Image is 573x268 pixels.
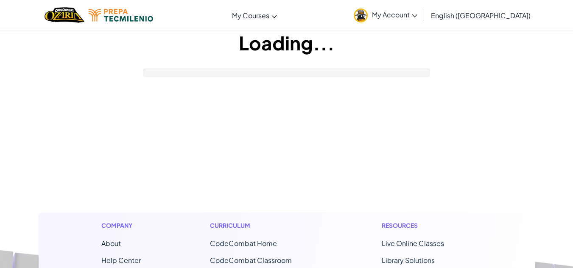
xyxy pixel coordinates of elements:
[101,221,141,230] h1: Company
[382,221,472,230] h1: Resources
[101,256,141,265] a: Help Center
[232,11,269,20] span: My Courses
[354,8,368,22] img: avatar
[382,256,435,265] a: Library Solutions
[210,239,277,248] span: CodeCombat Home
[372,10,417,19] span: My Account
[210,256,292,265] a: CodeCombat Classroom
[431,11,531,20] span: English ([GEOGRAPHIC_DATA])
[89,9,153,22] img: Tecmilenio logo
[427,4,535,27] a: English ([GEOGRAPHIC_DATA])
[349,2,422,28] a: My Account
[228,4,281,27] a: My Courses
[45,6,84,24] img: Home
[210,221,313,230] h1: Curriculum
[45,6,84,24] a: Ozaria by CodeCombat logo
[101,239,121,248] a: About
[382,239,444,248] a: Live Online Classes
